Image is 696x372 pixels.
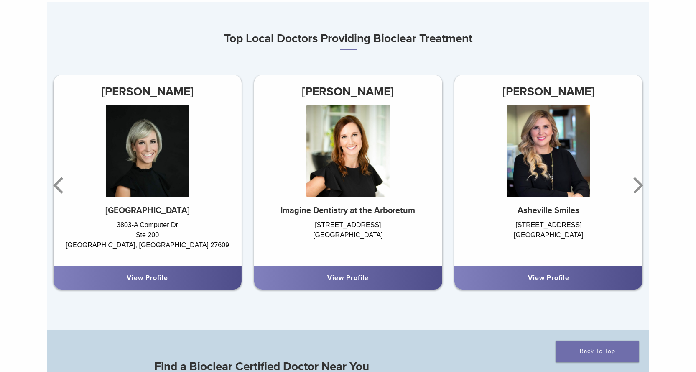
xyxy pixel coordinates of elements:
a: View Profile [528,274,569,282]
button: Next [628,160,645,210]
img: Dr. Ann Coambs [306,105,390,197]
img: Dr. Rebekkah Merrell [507,105,590,197]
strong: Imagine Dentistry at the Arboretum [280,205,415,216]
h3: [PERSON_NAME] [254,82,442,102]
h3: Top Local Doctors Providing Bioclear Treatment [47,28,649,50]
img: Dr. Anna Abernethy [106,105,189,197]
button: Previous [51,160,68,210]
a: View Profile [127,274,168,282]
strong: Asheville Smiles [518,205,579,216]
a: Back To Top [556,341,639,362]
h3: [PERSON_NAME] [454,82,642,102]
div: [STREET_ADDRESS] [GEOGRAPHIC_DATA] [254,220,442,258]
div: 3803-A Computer Dr Ste 200 [GEOGRAPHIC_DATA], [GEOGRAPHIC_DATA] 27609 [54,220,242,258]
h3: [PERSON_NAME] [54,82,242,102]
a: View Profile [327,274,369,282]
strong: [GEOGRAPHIC_DATA] [105,205,190,216]
div: [STREET_ADDRESS] [GEOGRAPHIC_DATA] [454,220,642,258]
